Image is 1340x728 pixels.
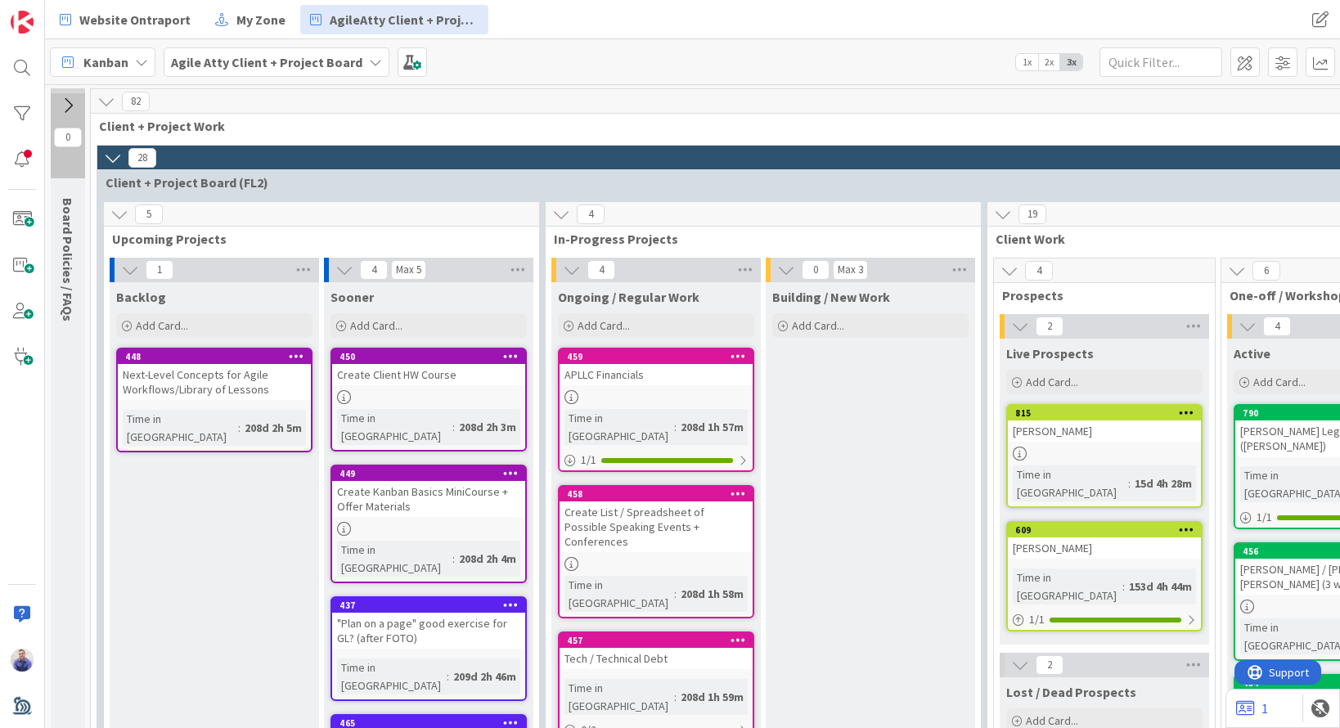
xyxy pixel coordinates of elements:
[339,351,525,362] div: 450
[564,679,674,715] div: Time in [GEOGRAPHIC_DATA]
[1013,568,1122,604] div: Time in [GEOGRAPHIC_DATA]
[677,688,748,706] div: 208d 1h 59m
[452,550,455,568] span: :
[1263,317,1291,336] span: 4
[332,613,525,649] div: "Plan on a page" good exercise for GL? (after FOTO)
[1018,204,1046,224] span: 19
[54,128,82,147] span: 0
[677,418,748,436] div: 208d 1h 57m
[337,658,447,694] div: Time in [GEOGRAPHIC_DATA]
[1008,537,1201,559] div: [PERSON_NAME]
[300,5,488,34] a: AgileAtty Client + Project
[332,598,525,649] div: 437"Plan on a page" good exercise for GL? (after FOTO)
[792,318,844,333] span: Add Card...
[136,318,188,333] span: Add Card...
[677,585,748,603] div: 208d 1h 58m
[560,633,753,669] div: 457Tech / Technical Debt
[332,349,525,385] div: 450Create Client HW Course
[578,318,630,333] span: Add Card...
[236,10,286,29] span: My Zone
[146,260,173,280] span: 1
[339,600,525,611] div: 437
[560,648,753,669] div: Tech / Technical Debt
[1013,465,1128,501] div: Time in [GEOGRAPHIC_DATA]
[171,54,362,70] b: Agile Atty Client + Project Board
[1029,611,1045,628] span: 1 / 1
[558,289,699,305] span: Ongoing / Regular Work
[1016,54,1038,70] span: 1x
[1131,474,1196,492] div: 15d 4h 28m
[1257,509,1272,526] span: 1 / 1
[1234,345,1270,362] span: Active
[337,541,452,577] div: Time in [GEOGRAPHIC_DATA]
[79,10,191,29] span: Website Ontraport
[1006,521,1203,631] a: 609[PERSON_NAME]Time in [GEOGRAPHIC_DATA]:153d 4h 44m1/1
[449,667,520,685] div: 209d 2h 46m
[331,348,527,452] a: 450Create Client HW CourseTime in [GEOGRAPHIC_DATA]:208d 2h 3m
[674,585,677,603] span: :
[1008,523,1201,537] div: 609
[587,260,615,280] span: 4
[118,364,311,400] div: Next-Level Concepts for Agile Workflows/Library of Lessons
[1253,375,1306,389] span: Add Card...
[455,550,520,568] div: 208d 2h 4m
[330,10,479,29] span: AgileAtty Client + Project
[1036,655,1063,675] span: 2
[1015,524,1201,536] div: 609
[11,649,34,672] img: JG
[560,633,753,648] div: 457
[360,260,388,280] span: 4
[128,148,156,168] span: 28
[11,694,34,717] img: avatar
[674,418,677,436] span: :
[1002,287,1194,303] span: Prospects
[205,5,295,34] a: My Zone
[339,468,525,479] div: 449
[554,231,960,247] span: In-Progress Projects
[60,198,76,321] span: Board Policies / FAQs
[116,289,166,305] span: Backlog
[332,598,525,613] div: 437
[564,409,674,445] div: Time in [GEOGRAPHIC_DATA]
[1236,699,1268,718] a: 1
[1122,577,1125,595] span: :
[560,450,753,470] div: 1/1
[1036,317,1063,336] span: 2
[331,596,527,701] a: 437"Plan on a page" good exercise for GL? (after FOTO)Time in [GEOGRAPHIC_DATA]:209d 2h 46m
[125,351,311,362] div: 448
[122,92,150,111] span: 82
[1099,47,1222,77] input: Quick Filter...
[332,349,525,364] div: 450
[1026,713,1078,728] span: Add Card...
[11,11,34,34] img: Visit kanbanzone.com
[567,488,753,500] div: 458
[118,349,311,400] div: 448Next-Level Concepts for Agile Workflows/Library of Lessons
[1125,577,1196,595] div: 153d 4h 44m
[1008,420,1201,442] div: [PERSON_NAME]
[558,348,754,472] a: 459APLLC FinancialsTime in [GEOGRAPHIC_DATA]:208d 1h 57m1/1
[116,348,313,452] a: 448Next-Level Concepts for Agile Workflows/Library of LessonsTime in [GEOGRAPHIC_DATA]:208d 2h 5m
[1006,345,1094,362] span: Live Prospects
[350,318,402,333] span: Add Card...
[560,364,753,385] div: APLLC Financials
[83,52,128,72] span: Kanban
[772,289,890,305] span: Building / New Work
[1008,406,1201,442] div: 815[PERSON_NAME]
[567,635,753,646] div: 457
[332,466,525,481] div: 449
[135,204,163,224] span: 5
[337,409,452,445] div: Time in [GEOGRAPHIC_DATA]
[332,481,525,517] div: Create Kanban Basics MiniCourse + Offer Materials
[331,465,527,583] a: 449Create Kanban Basics MiniCourse + Offer MaterialsTime in [GEOGRAPHIC_DATA]:208d 2h 4m
[560,349,753,364] div: 459
[112,231,519,247] span: Upcoming Projects
[1026,375,1078,389] span: Add Card...
[396,266,421,274] div: Max 5
[447,667,449,685] span: :
[123,410,238,446] div: Time in [GEOGRAPHIC_DATA]
[1008,406,1201,420] div: 815
[560,487,753,552] div: 458Create List / Spreadsheet of Possible Speaking Events + Conferences
[452,418,455,436] span: :
[1008,609,1201,630] div: 1/1
[564,576,674,612] div: Time in [GEOGRAPHIC_DATA]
